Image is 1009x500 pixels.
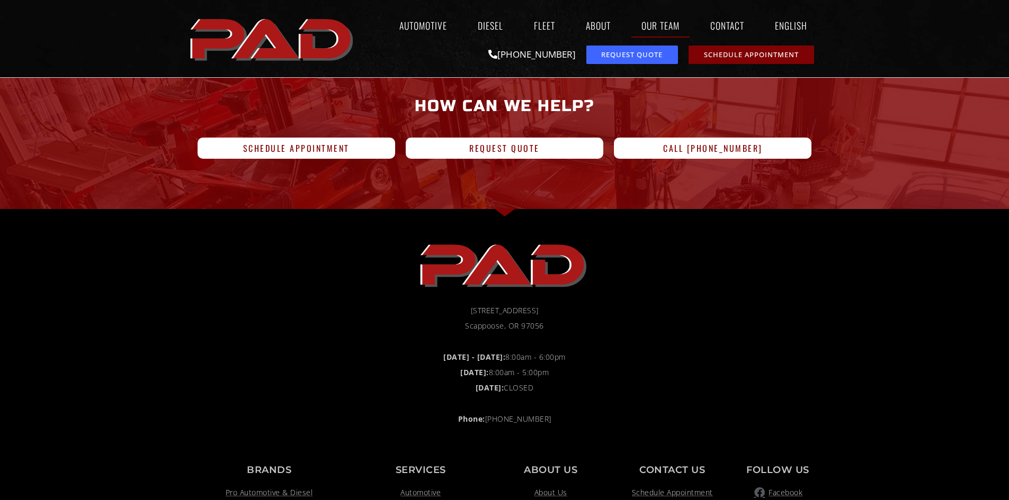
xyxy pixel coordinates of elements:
[357,465,485,475] p: Services
[534,486,567,499] span: About Us
[631,13,690,38] a: Our Team
[738,465,817,475] p: Follow Us
[738,486,817,499] a: pro automotive and diesel facebook page
[460,367,489,377] b: [DATE]:
[617,486,728,499] a: Schedule Appointment
[468,13,513,38] a: Diesel
[460,366,549,379] span: 8:00am - 5:00pm
[524,13,565,38] a: Fleet
[700,13,754,38] a: Contact
[243,144,350,152] span: Schedule Appointment
[458,414,485,424] strong: Phone:
[586,46,678,64] a: request a service or repair quote
[357,486,485,499] a: Automotive
[689,46,814,64] a: schedule repair or service appointment
[458,413,551,425] span: [PHONE_NUMBER]
[192,235,817,294] a: pro automotive and diesel home page
[198,138,395,159] a: Schedule Appointment
[617,465,728,475] p: Contact us
[704,51,799,58] span: Schedule Appointment
[465,320,544,332] span: Scappoose, OR 97056
[469,144,540,152] span: Request Quote
[187,10,359,67] img: The image shows the word "PAD" in bold, red, uppercase letters with a slight shadow effect.
[443,352,505,362] b: [DATE] - [DATE]:
[192,486,346,499] a: Pro Automotive & Diesel
[187,10,359,67] a: pro automotive and diesel home page
[443,351,566,363] span: 8:00am - 6:00pm
[488,48,576,60] a: [PHONE_NUMBER]
[576,13,621,38] a: About
[614,138,811,159] a: Call [PHONE_NUMBER]
[476,383,504,393] b: [DATE]:
[192,413,817,425] a: Phone:[PHONE_NUMBER]
[601,51,663,58] span: Request Quote
[663,144,763,152] span: Call [PHONE_NUMBER]
[406,138,603,159] a: Request Quote
[192,90,817,122] h2: How Can We Help?
[192,465,346,475] p: Brands
[766,486,802,499] span: Facebook
[476,381,534,394] span: CLOSED
[417,235,592,294] img: The image shows the word "PAD" in bold, red, uppercase letters with a slight shadow effect.
[632,486,713,499] span: Schedule Appointment
[400,486,441,499] span: Automotive
[471,304,539,317] span: [STREET_ADDRESS]
[359,13,823,38] nav: Menu
[765,13,823,38] a: English
[389,13,457,38] a: Automotive
[495,465,606,475] p: About Us
[495,486,606,499] a: About Us
[226,486,313,499] span: Pro Automotive & Diesel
